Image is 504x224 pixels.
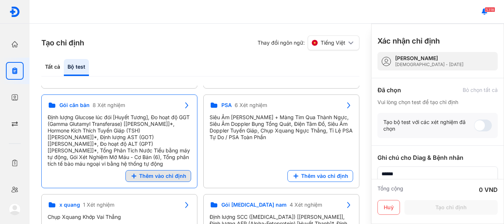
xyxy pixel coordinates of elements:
[395,62,463,68] div: [DEMOGRAPHIC_DATA] - [DATE]
[9,6,20,17] img: logo
[377,99,498,106] div: Vui lòng chọn test để tạo chỉ định
[41,59,64,76] div: Tất cả
[221,102,232,108] span: PSA
[463,87,498,93] div: Bỏ chọn tất cả
[139,173,186,179] span: Thêm vào chỉ định
[93,102,125,108] span: 8 Xét nghiệm
[479,185,498,194] div: 0 VND
[377,86,401,94] div: Đã chọn
[64,59,89,76] div: Bộ test
[48,214,191,220] div: Chụp Xquang Khớp Vai Thẳng
[210,114,353,141] div: Siêu Âm [PERSON_NAME] + Màng Tim Qua Thành Ngực, Siêu Âm Doppler Bụng Tổng Quát, Điện Tâm Đồ, Siê...
[83,201,114,208] span: 1 Xét nghiệm
[59,102,90,108] span: Gói căn bản
[321,39,345,46] span: Tiếng Việt
[235,102,267,108] span: 6 Xét nghiệm
[59,201,80,208] span: x quang
[48,114,191,167] div: Định lượng Glucose lúc đói [Huyết Tương], Đo hoạt độ GGT (Gamma Glutamyl Transferase) [[PERSON_NA...
[287,170,353,182] button: Thêm vào chỉ định
[258,35,359,50] div: Thay đổi ngôn ngữ:
[395,55,463,62] div: [PERSON_NAME]
[301,173,348,179] span: Thêm vào chỉ định
[221,201,287,208] span: Gói [MEDICAL_DATA] nam
[9,203,21,215] img: logo
[404,200,498,215] button: Tạo chỉ định
[377,153,498,162] div: Ghi chú cho Diag & Bệnh nhân
[125,170,191,182] button: Thêm vào chỉ định
[290,201,322,208] span: 4 Xét nghiệm
[377,200,400,215] button: Huỷ
[41,38,84,48] h3: Tạo chỉ định
[377,36,440,46] h3: Xác nhận chỉ định
[383,119,474,132] div: Tạo bộ test với các xét nghiệm đã chọn
[377,185,403,194] div: Tổng cộng
[485,7,495,12] span: 5318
